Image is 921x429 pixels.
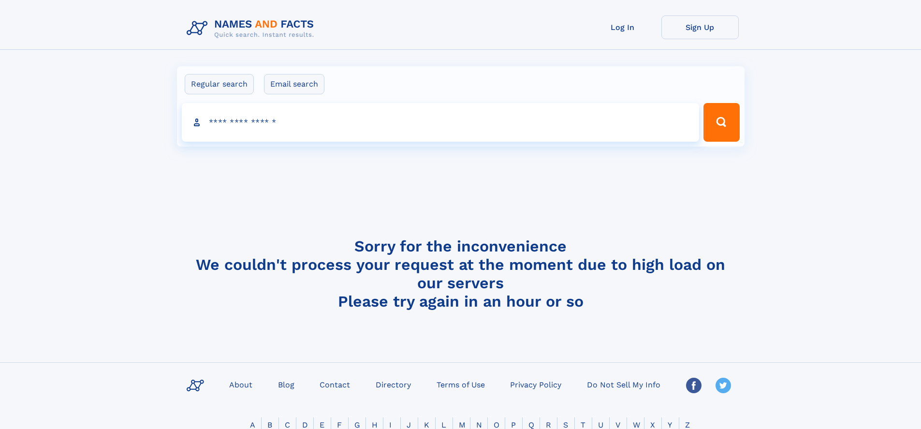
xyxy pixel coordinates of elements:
a: Privacy Policy [506,377,565,391]
a: Blog [274,377,298,391]
input: search input [182,103,700,142]
a: Contact [316,377,354,391]
a: Do Not Sell My Info [583,377,664,391]
label: Regular search [185,74,254,94]
a: Log In [584,15,661,39]
img: Logo Names and Facts [183,15,322,42]
img: Facebook [686,378,702,393]
a: Sign Up [661,15,739,39]
button: Search Button [703,103,739,142]
a: About [225,377,256,391]
h4: Sorry for the inconvenience We couldn't process your request at the moment due to high load on ou... [183,237,739,311]
a: Directory [372,377,415,391]
label: Email search [264,74,324,94]
img: Twitter [716,378,731,393]
a: Terms of Use [433,377,489,391]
